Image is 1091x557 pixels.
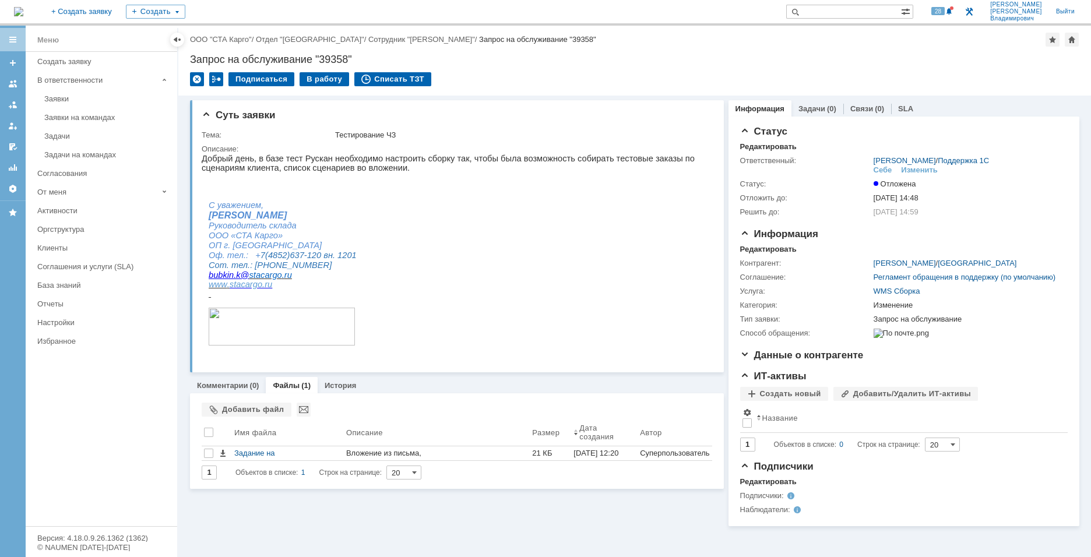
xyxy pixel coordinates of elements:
a: Перейти в интерфейс администратора [962,5,976,19]
span: [PERSON_NAME] [7,57,85,66]
span: Подписчики [740,461,814,472]
div: Клиенты [37,244,170,252]
span: Владимирович [990,15,1042,22]
a: ООО "СТА Карго" [190,35,252,44]
a: SLA [898,104,913,113]
a: Перейти на домашнюю страницу [14,7,23,16]
a: Отдел "[GEOGRAPHIC_DATA]" [256,35,364,44]
div: Тема: [202,131,333,140]
div: Решить до: [740,207,871,217]
span: [PERSON_NAME] [990,8,1042,15]
a: Оргструктура [33,220,175,238]
span: Суть заявки [202,110,275,121]
a: Мои согласования [3,138,22,156]
span: 7(4852)637-120 вн. 1201 [59,97,155,106]
div: Заявки [44,94,170,103]
div: Версия: 4.18.0.9.26.1362 (1362) [37,534,166,542]
a: Соглашения и услуги (SLA) [33,258,175,276]
div: Название [762,414,798,422]
div: Редактировать [740,142,797,151]
a: Настройки [3,179,22,198]
img: download [7,154,153,192]
div: 21 КБ [532,449,569,458]
div: Подписчики: [740,491,857,500]
span: stacargo [28,126,61,135]
span: [PERSON_NAME] [990,1,1042,8]
span: Объектов в списке: [774,440,836,449]
span: Расширенный поиск [901,5,913,16]
a: Задачи [798,104,825,113]
div: / [256,35,368,44]
span: ОП г. [GEOGRAPHIC_DATA] [7,87,120,96]
div: / [874,156,990,165]
a: База знаний [33,276,175,294]
div: Наблюдатели: [740,505,857,514]
div: Работа с массовостью [209,72,223,86]
span: Руководитель склада [7,67,95,76]
span: . [26,126,71,135]
img: По почте.png [874,329,929,338]
span: Статус [740,126,787,137]
span: ООО «СТА Карго» [7,77,81,86]
div: Отчеты [37,299,170,308]
div: Изменение [874,301,1062,310]
div: © NAUMEN [DATE]-[DATE] [37,544,166,551]
div: Сделать домашней страницей [1065,33,1079,47]
span: www [7,126,26,135]
div: Вложение из письма, Тема: Тестирование ЧЗ, Отправитель: [PERSON_NAME] ([EMAIL_ADDRESS][DOMAIN_NAME]) [346,449,527,486]
div: / [368,35,479,44]
div: Редактировать [740,245,797,254]
div: Настройки [37,318,170,327]
a: Создать заявку [33,52,175,70]
a: stacargo.ru [28,126,71,135]
th: Размер [530,421,571,446]
div: Задачи на командах [44,150,170,159]
div: Меню [37,33,59,47]
a: Заявки в моей ответственности [3,96,22,114]
div: Запрос на обслуживание [874,315,1062,324]
div: Автор [640,428,662,437]
span: Информация [740,228,818,239]
div: Создать [126,5,185,19]
span: stacargo [7,117,80,126]
div: База знаний [37,281,170,290]
div: Контрагент: [740,259,871,268]
div: (0) [250,381,259,390]
div: (1) [301,381,311,390]
div: (0) [875,104,884,113]
span: 28 [931,7,945,15]
div: Соглашение: [740,273,871,282]
div: Согласования [37,169,170,178]
span: ИТ-активы [740,371,807,382]
div: / [190,35,256,44]
div: Запрос на обслуживание "39358" [190,54,1079,65]
a: Создать заявку [3,54,22,72]
div: (0) [827,104,836,113]
a: bubkin.k@ [7,117,48,126]
span: Оф. тел.: + [7,97,59,106]
img: logo [14,7,23,16]
div: Отложить до: [740,193,871,203]
span: . [32,117,34,126]
a: Отчеты [3,158,22,177]
div: Статус: [740,179,871,189]
div: 1 [301,466,305,480]
span: Объектов в списке: [235,468,298,477]
div: Отправить выбранные файлы [297,403,311,417]
div: Заявки на командах [44,113,170,122]
a: Регламент обращения в поддержку (по умолчанию) [874,273,1056,281]
a: Информация [735,104,784,113]
div: Ответственный: [740,156,871,165]
div: От меня [37,188,157,196]
div: Избранное [37,337,157,346]
div: Соглашения и услуги (SLA) [37,262,170,271]
div: Себе [874,165,892,175]
span: . [80,117,83,126]
div: Размер [532,428,559,437]
div: Описание: [202,144,709,154]
a: [PERSON_NAME] [874,156,936,165]
a: Настройки [33,313,175,332]
a: [GEOGRAPHIC_DATA] [938,259,1016,267]
th: Название [754,406,1062,433]
i: Строк на странице: [235,466,382,480]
